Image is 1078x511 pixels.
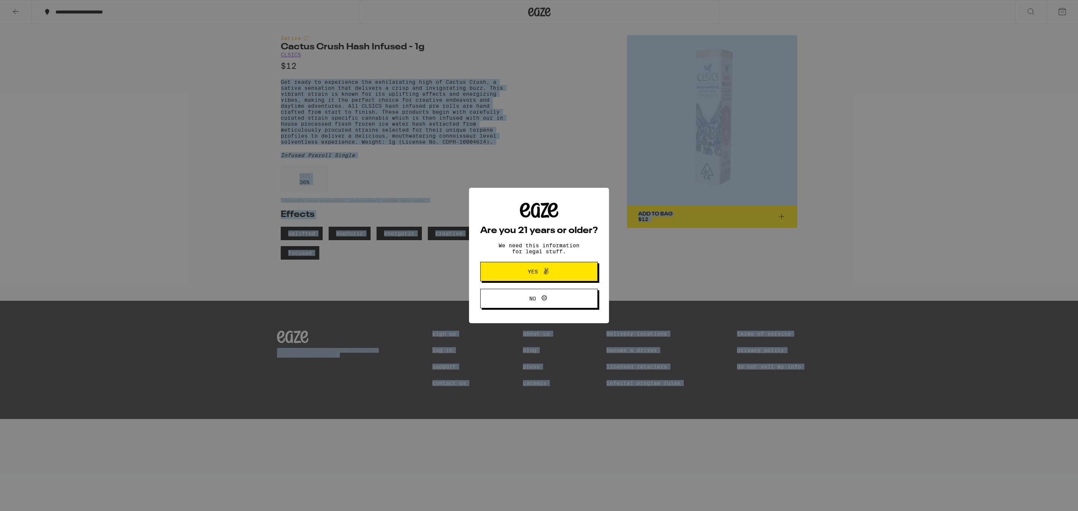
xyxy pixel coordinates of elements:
[529,296,536,301] span: No
[492,242,586,254] p: We need this information for legal stuff.
[480,226,598,235] h2: Are you 21 years or older?
[528,269,538,274] span: Yes
[480,262,598,281] button: Yes
[480,289,598,308] button: No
